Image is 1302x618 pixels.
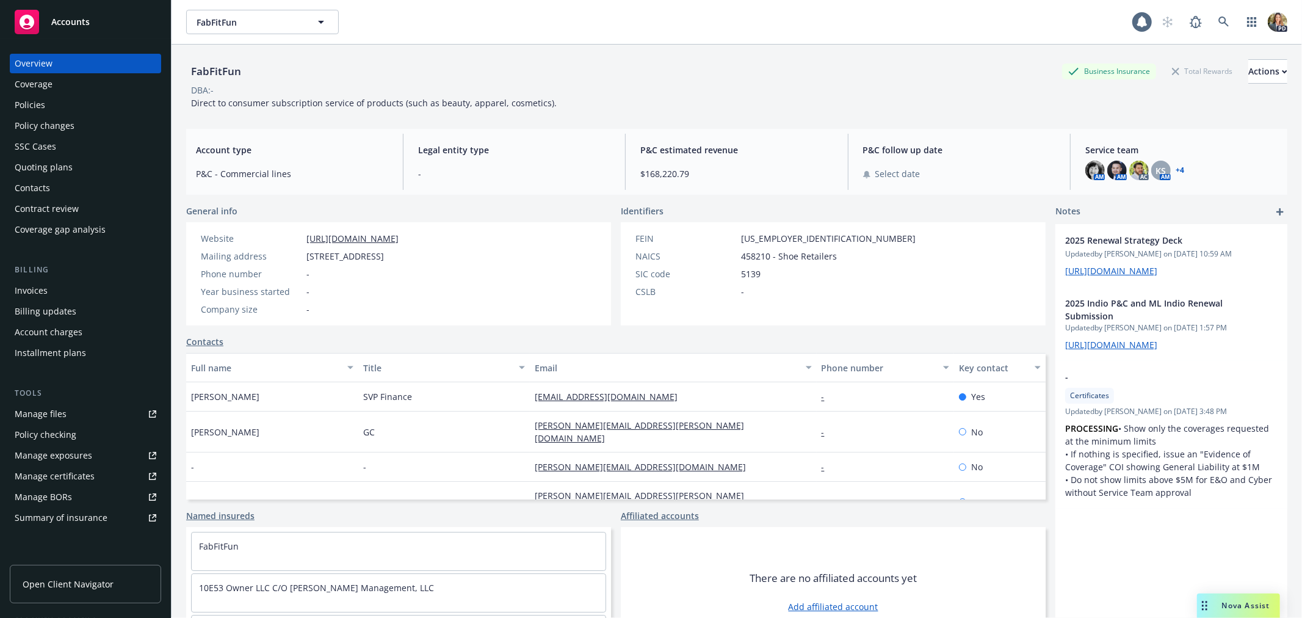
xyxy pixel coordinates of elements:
[15,343,86,363] div: Installment plans
[15,467,95,486] div: Manage certificates
[51,17,90,27] span: Accounts
[186,64,246,79] div: FabFitFun
[635,250,736,263] div: NAICS
[191,426,259,438] span: [PERSON_NAME]
[15,95,45,115] div: Policies
[418,167,610,180] span: -
[1085,161,1105,180] img: photo
[822,362,936,374] div: Phone number
[358,353,530,382] button: Title
[201,285,302,298] div: Year business started
[186,335,223,348] a: Contacts
[1273,205,1287,219] a: add
[1055,361,1287,509] div: -CertificatesUpdatedby [PERSON_NAME] on [DATE] 3:48 PMPROCESSING• Show only the coverages request...
[1248,60,1287,83] div: Actions
[1107,161,1127,180] img: photo
[971,496,983,509] span: No
[363,496,366,509] span: -
[875,167,920,180] span: Select date
[306,285,309,298] span: -
[15,425,76,445] div: Policy checking
[306,250,384,263] span: [STREET_ADDRESS]
[15,220,106,239] div: Coverage gap analysis
[1065,297,1246,322] span: 2025 Indio P&C and ML Indio Renewal Submission
[10,158,161,177] a: Quoting plans
[535,391,687,402] a: [EMAIL_ADDRESS][DOMAIN_NAME]
[10,75,161,94] a: Coverage
[191,84,214,96] div: DBA: -
[10,95,161,115] a: Policies
[418,144,610,156] span: Legal entity type
[10,54,161,73] a: Overview
[741,285,744,298] span: -
[15,302,76,321] div: Billing updates
[1065,322,1278,333] span: Updated by [PERSON_NAME] on [DATE] 1:57 PM
[750,571,917,586] span: There are no affiliated accounts yet
[1065,339,1157,351] a: [URL][DOMAIN_NAME]
[10,199,161,219] a: Contract review
[1166,64,1239,79] div: Total Rewards
[191,97,557,109] span: Direct to consumer subscription service of products (such as beauty, apparel, cosmetics).
[196,144,388,156] span: Account type
[1222,600,1270,611] span: Nova Assist
[1055,224,1287,287] div: 2025 Renewal Strategy DeckUpdatedby [PERSON_NAME] on [DATE] 10:59 AM[URL][DOMAIN_NAME]
[15,158,73,177] div: Quoting plans
[640,144,833,156] span: P&C estimated revenue
[1156,164,1166,177] span: KS
[1065,249,1278,260] span: Updated by [PERSON_NAME] on [DATE] 10:59 AM
[15,137,56,156] div: SSC Cases
[1065,234,1246,247] span: 2025 Renewal Strategy Deck
[535,490,744,514] a: [PERSON_NAME][EMAIL_ADDRESS][PERSON_NAME][DOMAIN_NAME]
[817,353,954,382] button: Phone number
[201,303,302,316] div: Company size
[10,487,161,507] a: Manage BORs
[822,426,834,438] a: -
[789,600,878,613] a: Add affiliated account
[822,391,834,402] a: -
[186,10,339,34] button: FabFitFun
[1248,59,1287,84] button: Actions
[10,425,161,445] a: Policy checking
[363,460,366,473] span: -
[15,178,50,198] div: Contacts
[306,233,399,244] a: [URL][DOMAIN_NAME]
[186,205,237,217] span: General info
[191,362,340,374] div: Full name
[10,5,161,39] a: Accounts
[15,75,52,94] div: Coverage
[15,508,107,528] div: Summary of insurance
[10,446,161,465] span: Manage exposures
[1156,10,1180,34] a: Start snowing
[10,508,161,528] a: Summary of insurance
[741,267,761,280] span: 5139
[186,509,255,522] a: Named insureds
[10,552,161,564] div: Analytics hub
[15,54,52,73] div: Overview
[971,390,985,403] span: Yes
[199,582,434,594] a: 10E53 Owner LLC C/O [PERSON_NAME] Management, LLC
[535,362,798,374] div: Email
[10,281,161,300] a: Invoices
[15,199,79,219] div: Contract review
[1065,406,1278,417] span: Updated by [PERSON_NAME] on [DATE] 3:48 PM
[1240,10,1264,34] a: Switch app
[201,232,302,245] div: Website
[10,220,161,239] a: Coverage gap analysis
[191,460,194,473] span: -
[201,267,302,280] div: Phone number
[363,426,375,438] span: GC
[10,404,161,424] a: Manage files
[1212,10,1236,34] a: Search
[1055,287,1287,361] div: 2025 Indio P&C and ML Indio Renewal SubmissionUpdatedby [PERSON_NAME] on [DATE] 1:57 PM[URL][DOMA...
[23,578,114,591] span: Open Client Navigator
[191,390,259,403] span: [PERSON_NAME]
[1062,64,1156,79] div: Business Insurance
[1065,265,1157,277] a: [URL][DOMAIN_NAME]
[10,137,161,156] a: SSC Cases
[1065,423,1118,434] strong: PROCESSING
[741,232,916,245] span: [US_EMPLOYER_IDENTIFICATION_NUMBER]
[530,353,816,382] button: Email
[15,281,48,300] div: Invoices
[954,353,1046,382] button: Key contact
[201,250,302,263] div: Mailing address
